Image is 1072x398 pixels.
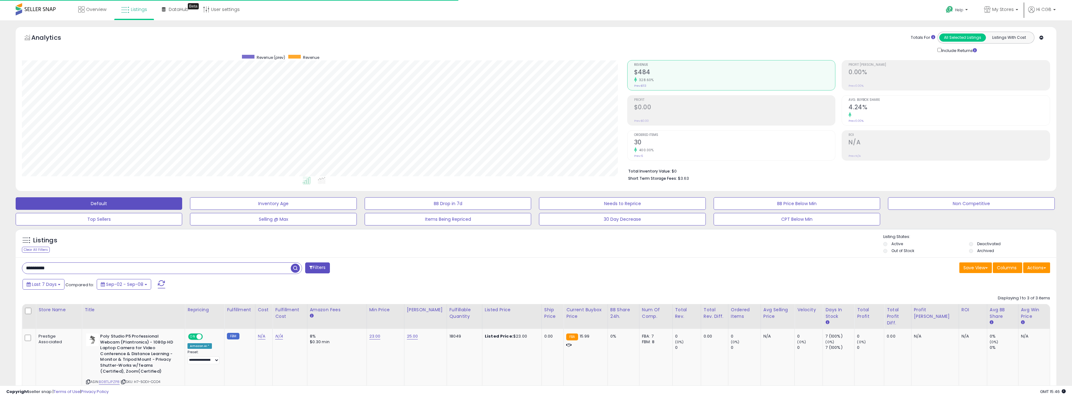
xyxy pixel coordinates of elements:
[849,104,1050,112] h2: 4.24%
[634,104,835,112] h2: $0.00
[714,213,880,225] button: CPT Below Min
[642,307,670,320] div: Num of Comp.
[121,379,160,384] span: | SKU: H7-5ODI-CCO4
[628,176,677,181] b: Short Term Storage Fees:
[188,3,199,9] div: Tooltip anchor
[258,307,270,313] div: Cost
[310,339,362,345] div: $0.30 min
[675,333,701,339] div: 0
[849,119,864,123] small: Prev: 0.00%
[258,333,265,339] a: N/A
[714,197,880,210] button: BB Price Below Min
[704,333,723,339] div: 0.00
[32,281,57,287] span: Last 7 Days
[857,307,881,320] div: Total Profit
[449,307,480,320] div: Fulfillable Quantity
[634,119,649,123] small: Prev: $0.00
[634,69,835,77] h2: $484
[257,55,285,60] span: Revenue (prev)
[365,213,531,225] button: Items Being Repriced
[544,333,559,339] div: 0.00
[891,241,903,246] label: Active
[580,333,590,339] span: 15.99
[914,307,956,320] div: Profit [PERSON_NAME]
[939,34,986,42] button: All Selected Listings
[1040,389,1066,395] span: 2025-09-16 15:46 GMT
[33,236,57,245] h5: Listings
[485,307,539,313] div: Listed Price
[997,265,1017,271] span: Columns
[933,47,984,54] div: Include Returns
[106,281,143,287] span: Sep-02 - Sep-08
[65,282,94,288] span: Compared to:
[637,148,654,152] small: 400.00%
[887,333,906,339] div: 0.00
[634,98,835,102] span: Profit
[962,333,982,339] div: N/A
[190,197,356,210] button: Inventory Age
[825,339,834,344] small: (0%)
[227,333,239,339] small: FBM
[407,307,444,313] div: [PERSON_NAME]
[990,307,1016,320] div: Avg BB Share
[992,6,1014,13] span: My Stores
[675,307,698,320] div: Total Rev.
[825,307,852,320] div: Days In Stock
[1028,6,1056,20] a: Hi CGB
[763,307,792,320] div: Avg Selling Price
[190,213,356,225] button: Selling @ Max
[31,33,73,44] h5: Analytics
[485,333,513,339] b: Listed Price:
[100,333,176,376] b: Poly Studio P5 Professional Webcam (Plantronics) - 1080p HD Laptop Camera for Video Conference & ...
[628,167,1045,174] li: $0
[54,389,80,395] a: Terms of Use
[407,333,418,339] a: 25.00
[6,389,109,395] div: seller snap | |
[990,345,1018,350] div: 0%
[23,279,64,290] button: Last 7 Days
[849,154,861,158] small: Prev: N/A
[993,262,1022,273] button: Columns
[849,69,1050,77] h2: 0.00%
[857,333,884,339] div: 0
[731,345,761,350] div: 0
[946,6,953,13] i: Get Help
[797,333,823,339] div: 0
[675,345,701,350] div: 0
[825,333,854,339] div: 7 (100%)
[1021,333,1045,339] div: N/A
[986,34,1032,42] button: Listings With Cost
[891,248,914,253] label: Out of Stock
[704,307,726,320] div: Total Rev. Diff.
[81,389,109,395] a: Privacy Policy
[187,350,219,364] div: Preset:
[941,1,974,20] a: Help
[797,307,820,313] div: Velocity
[187,343,212,349] div: Amazon AI *
[914,333,954,339] div: N/A
[634,133,835,137] span: Ordered Items
[1021,320,1025,325] small: Avg Win Price.
[38,307,79,313] div: Store Name
[169,6,188,13] span: DataHub
[628,168,671,174] b: Total Inventory Value:
[86,333,99,346] img: 3102Cs4lVnL._SL40_.jpg
[825,345,854,350] div: 7 (100%)
[38,333,77,345] div: Prestige Associated
[731,339,740,344] small: (0%)
[566,333,578,340] small: FBA
[1023,262,1050,273] button: Actions
[955,7,963,13] span: Help
[310,313,314,319] small: Amazon Fees.
[678,175,689,181] span: $3.63
[610,307,637,320] div: BB Share 24h.
[303,55,319,60] span: Revenue
[539,213,705,225] button: 30 Day Decrease
[642,339,668,345] div: FBM: 8
[849,133,1050,137] span: ROI
[911,35,935,41] div: Totals For
[1036,6,1051,13] span: Hi CGB
[365,197,531,210] button: BB Drop in 7d
[990,333,1018,339] div: 0%
[731,333,761,339] div: 0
